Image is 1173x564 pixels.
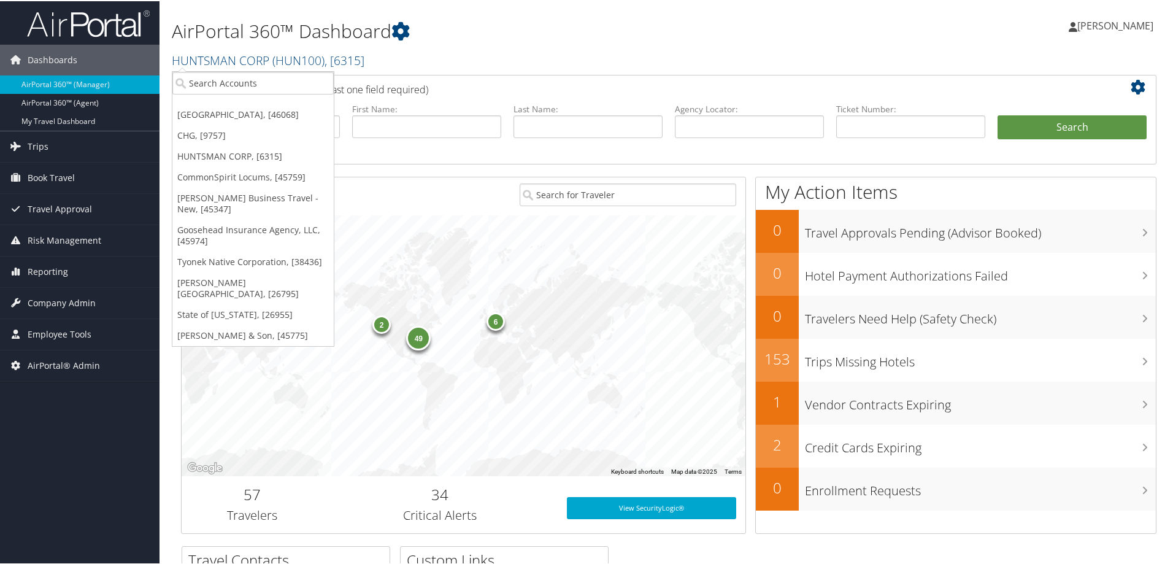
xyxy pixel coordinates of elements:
h3: Enrollment Requests [805,475,1156,498]
a: 0Enrollment Requests [756,466,1156,509]
input: Search Accounts [172,71,334,93]
img: Google [185,459,225,475]
a: View SecurityLogic® [567,496,736,518]
span: AirPortal® Admin [28,349,100,380]
a: CHG, [9757] [172,124,334,145]
a: 0Hotel Payment Authorizations Failed [756,252,1156,295]
h3: Hotel Payment Authorizations Failed [805,260,1156,284]
label: Last Name: [513,102,663,114]
a: [PERSON_NAME] [1069,6,1166,43]
span: ( HUN100 ) [272,51,325,68]
label: Agency Locator: [675,102,824,114]
h2: 0 [756,476,799,497]
span: Company Admin [28,287,96,317]
a: Tyonek Native Corporation, [38436] [172,250,334,271]
a: HUNTSMAN CORP, [6315] [172,145,334,166]
h2: 34 [332,483,548,504]
a: HUNTSMAN CORP [172,51,364,68]
div: 6 [487,311,505,329]
a: Goosehead Insurance Agency, LLC, [45974] [172,218,334,250]
h3: Trips Missing Hotels [805,346,1156,369]
h2: 1 [756,390,799,411]
a: [PERSON_NAME] Business Travel - New, [45347] [172,187,334,218]
a: Open this area in Google Maps (opens a new window) [185,459,225,475]
span: Dashboards [28,44,77,74]
a: 1Vendor Contracts Expiring [756,381,1156,423]
h2: 0 [756,218,799,239]
h2: Airtinerary Lookup [191,76,1066,97]
label: First Name: [352,102,501,114]
a: [GEOGRAPHIC_DATA], [46068] [172,103,334,124]
span: Trips [28,130,48,161]
a: [PERSON_NAME] & Son, [45775] [172,324,334,345]
h3: Travel Approvals Pending (Advisor Booked) [805,217,1156,241]
span: , [ 6315 ] [325,51,364,68]
h1: My Action Items [756,178,1156,204]
h2: 0 [756,261,799,282]
h2: 2 [756,433,799,454]
span: Book Travel [28,161,75,192]
span: [PERSON_NAME] [1077,18,1153,31]
img: airportal-logo.png [27,8,150,37]
h3: Credit Cards Expiring [805,432,1156,455]
button: Search [998,114,1147,139]
h3: Vendor Contracts Expiring [805,389,1156,412]
a: 0Travel Approvals Pending (Advisor Booked) [756,209,1156,252]
a: Terms (opens in new tab) [725,467,742,474]
div: 2 [372,314,391,333]
span: Map data ©2025 [671,467,717,474]
span: Employee Tools [28,318,91,349]
input: Search for Traveler [520,182,736,205]
span: Reporting [28,255,68,286]
span: (at least one field required) [311,82,428,95]
h2: 153 [756,347,799,368]
span: Risk Management [28,224,101,255]
h2: 57 [191,483,313,504]
span: Travel Approval [28,193,92,223]
h3: Travelers Need Help (Safety Check) [805,303,1156,326]
a: 2Credit Cards Expiring [756,423,1156,466]
div: 49 [406,325,431,349]
h3: Travelers [191,506,313,523]
h3: Critical Alerts [332,506,548,523]
a: 0Travelers Need Help (Safety Check) [756,295,1156,338]
label: Ticket Number: [836,102,985,114]
a: [PERSON_NAME][GEOGRAPHIC_DATA], [26795] [172,271,334,303]
a: CommonSpirit Locums, [45759] [172,166,334,187]
a: State of [US_STATE], [26955] [172,303,334,324]
a: 153Trips Missing Hotels [756,338,1156,381]
h2: 0 [756,304,799,325]
h1: AirPortal 360™ Dashboard [172,17,834,43]
button: Keyboard shortcuts [611,466,664,475]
